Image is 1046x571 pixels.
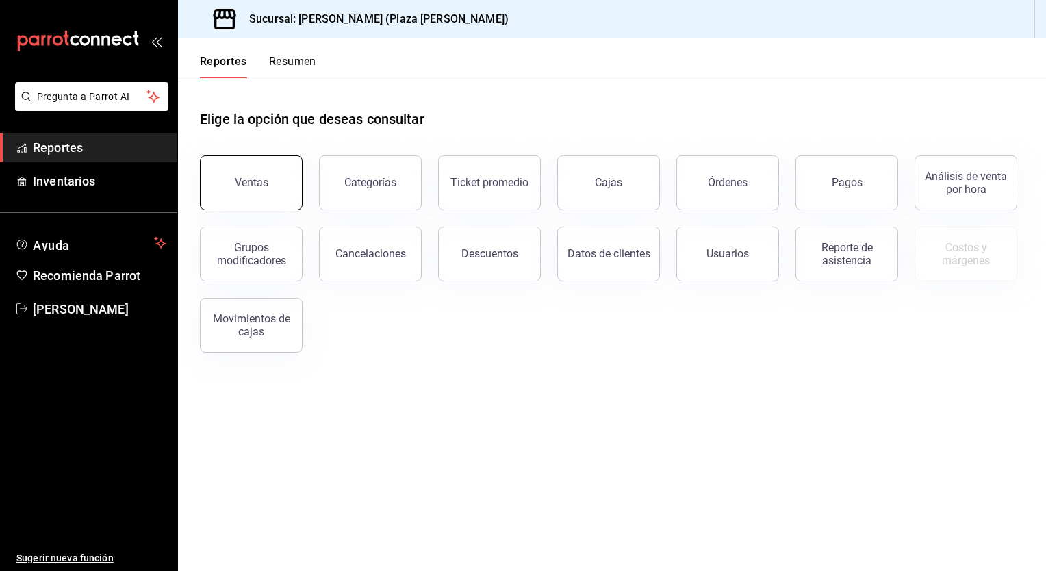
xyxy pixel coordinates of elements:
[16,551,166,566] span: Sugerir nueva función
[915,227,1017,281] button: Contrata inventarios para ver este reporte
[708,176,748,189] div: Órdenes
[151,36,162,47] button: open_drawer_menu
[319,155,422,210] button: Categorías
[269,55,316,78] button: Resumen
[567,247,650,260] div: Datos de clientes
[795,227,898,281] button: Reporte de asistencia
[33,172,166,190] span: Inventarios
[37,90,147,104] span: Pregunta a Parrot AI
[33,235,149,251] span: Ayuda
[200,155,303,210] button: Ventas
[438,227,541,281] button: Descuentos
[209,312,294,338] div: Movimientos de cajas
[15,82,168,111] button: Pregunta a Parrot AI
[235,176,268,189] div: Ventas
[461,247,518,260] div: Descuentos
[200,109,424,129] h1: Elige la opción que deseas consultar
[557,227,660,281] button: Datos de clientes
[335,247,406,260] div: Cancelaciones
[557,155,660,210] button: Cajas
[832,176,863,189] div: Pagos
[200,298,303,353] button: Movimientos de cajas
[676,155,779,210] button: Órdenes
[595,176,622,189] div: Cajas
[319,227,422,281] button: Cancelaciones
[200,55,316,78] div: navigation tabs
[344,176,396,189] div: Categorías
[33,138,166,157] span: Reportes
[804,241,889,267] div: Reporte de asistencia
[200,55,247,78] button: Reportes
[200,227,303,281] button: Grupos modificadores
[10,99,168,114] a: Pregunta a Parrot AI
[33,300,166,318] span: [PERSON_NAME]
[795,155,898,210] button: Pagos
[209,241,294,267] div: Grupos modificadores
[33,266,166,285] span: Recomienda Parrot
[438,155,541,210] button: Ticket promedio
[706,247,749,260] div: Usuarios
[923,241,1008,267] div: Costos y márgenes
[238,11,509,27] h3: Sucursal: [PERSON_NAME] (Plaza [PERSON_NAME])
[450,176,528,189] div: Ticket promedio
[923,170,1008,196] div: Análisis de venta por hora
[915,155,1017,210] button: Análisis de venta por hora
[676,227,779,281] button: Usuarios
